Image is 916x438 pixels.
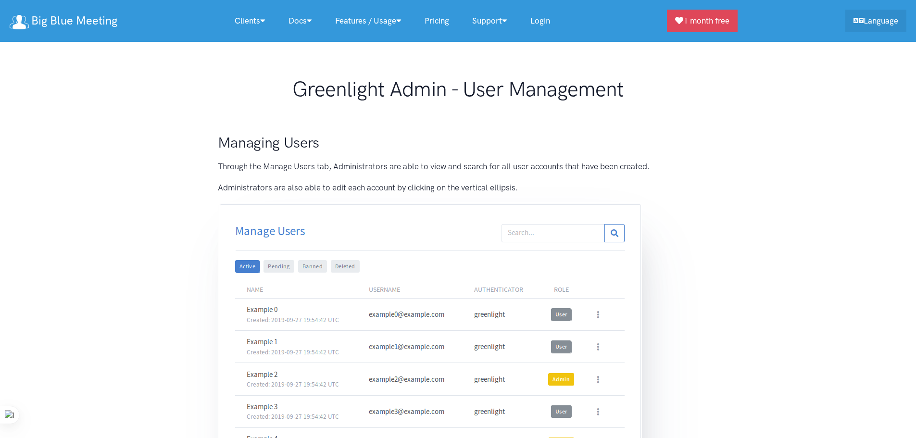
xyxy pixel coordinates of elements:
h1: Greenlight Admin - User Management [218,77,699,102]
a: Pricing [413,11,461,31]
p: Administrators are also able to edit each account by clicking on the vertical ellipsis. [218,181,699,194]
a: Login [519,11,562,31]
h2: Managing Users [218,133,699,153]
img: logo [10,15,29,29]
a: Docs [277,11,324,31]
a: Clients [223,11,277,31]
p: Through the Manage Users tab, Administrators are able to view and search for all user accounts th... [218,160,699,173]
a: Features / Usage [324,11,413,31]
a: Big Blue Meeting [10,11,117,31]
a: Language [845,10,906,32]
a: 1 month free [667,10,738,32]
a: Support [461,11,519,31]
